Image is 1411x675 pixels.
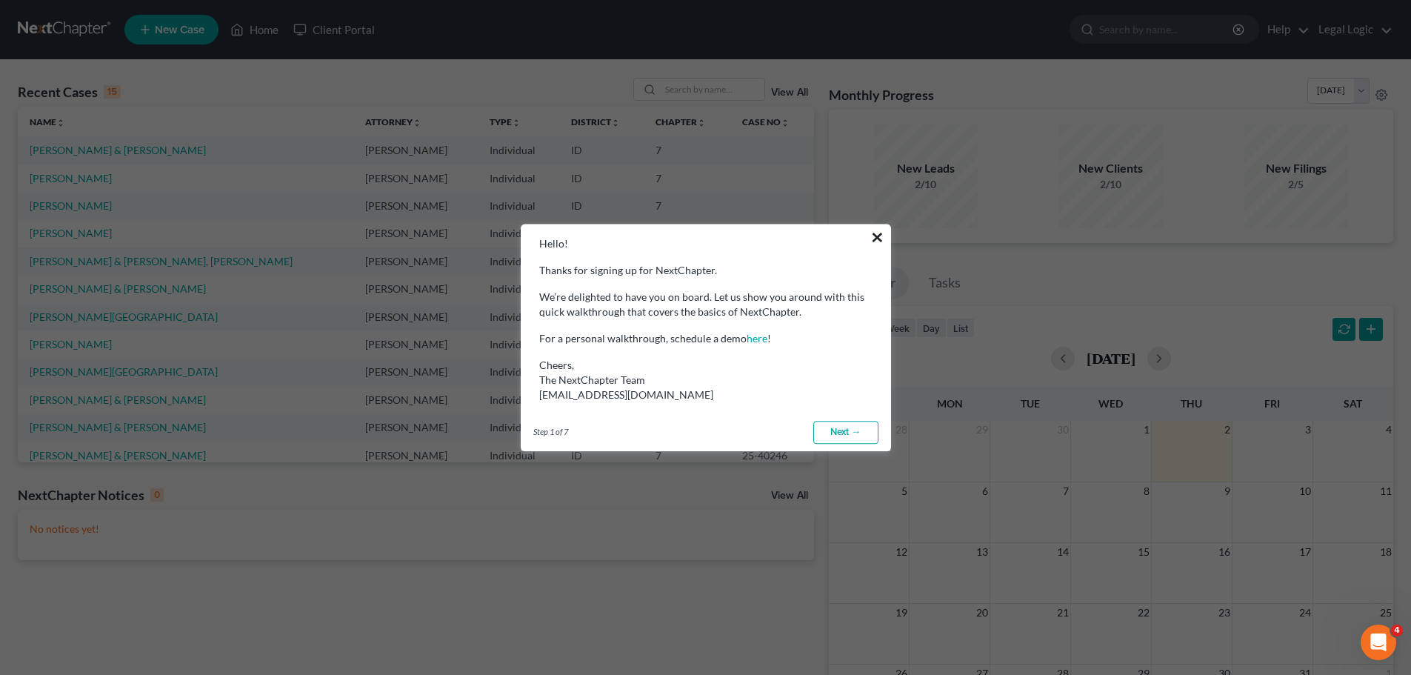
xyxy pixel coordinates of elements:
a: Next → [813,421,878,445]
div: [EMAIL_ADDRESS][DOMAIN_NAME] [539,388,873,402]
span: Step 1 of 7 [533,426,568,438]
p: For a personal walkthrough, schedule a demo ! [539,331,873,346]
p: We’re delighted to have you on board. Let us show you around with this quick walkthrough that cov... [539,290,873,319]
div: The NextChapter Team [539,373,873,388]
p: Hello! [539,236,873,251]
p: Thanks for signing up for NextChapter. [539,263,873,278]
div: Cheers, [539,358,873,402]
a: here [747,332,767,345]
iframe: Intercom live chat [1361,625,1396,660]
button: × [870,225,884,249]
span: 4 [1391,625,1403,636]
